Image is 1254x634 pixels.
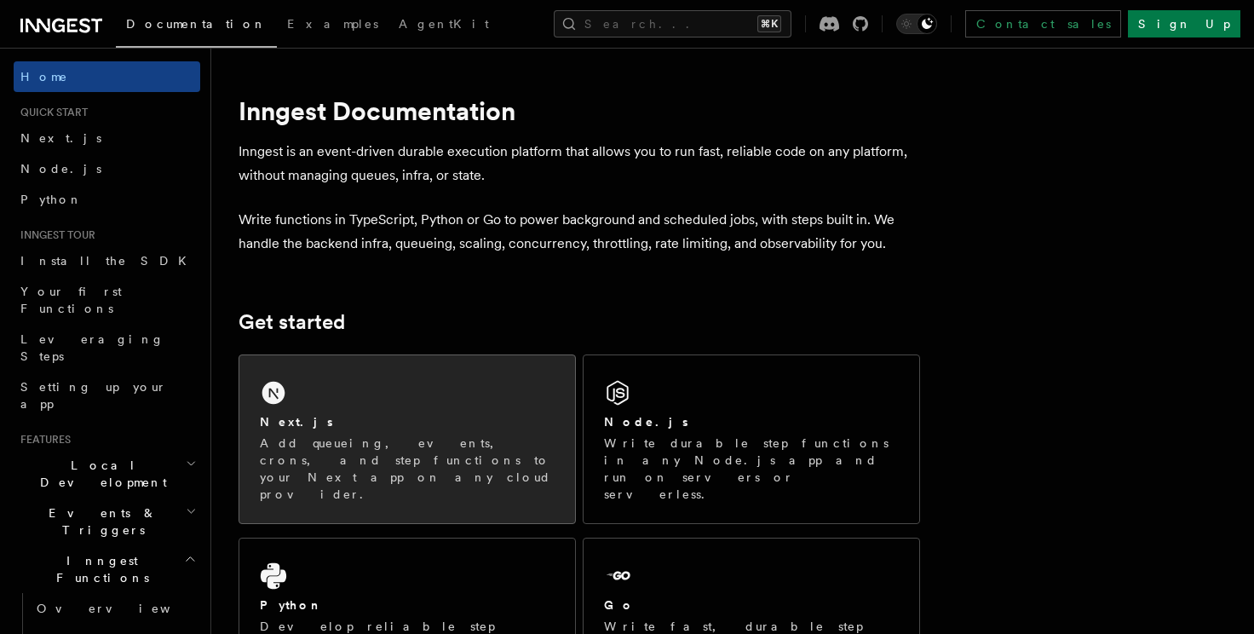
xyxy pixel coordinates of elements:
span: Home [20,68,68,85]
a: Home [14,61,200,92]
span: Your first Functions [20,285,122,315]
a: Sign Up [1128,10,1240,37]
span: Examples [287,17,378,31]
span: Features [14,433,71,447]
h2: Python [260,597,323,614]
span: Events & Triggers [14,504,186,539]
span: Setting up your app [20,380,167,411]
h1: Inngest Documentation [239,95,920,126]
p: Inngest is an event-driven durable execution platform that allows you to run fast, reliable code ... [239,140,920,187]
span: Documentation [126,17,267,31]
a: Your first Functions [14,276,200,324]
button: Events & Triggers [14,498,200,545]
span: Inngest tour [14,228,95,242]
button: Local Development [14,450,200,498]
p: Write functions in TypeScript, Python or Go to power background and scheduled jobs, with steps bu... [239,208,920,256]
a: Node.js [14,153,200,184]
p: Write durable step functions in any Node.js app and run on servers or serverless. [604,435,899,503]
h2: Node.js [604,413,688,430]
a: Contact sales [965,10,1121,37]
button: Toggle dark mode [896,14,937,34]
h2: Next.js [260,413,333,430]
a: Node.jsWrite durable step functions in any Node.js app and run on servers or serverless. [583,354,920,524]
a: AgentKit [388,5,499,46]
a: Next.js [14,123,200,153]
a: Next.jsAdd queueing, events, crons, and step functions to your Next app on any cloud provider. [239,354,576,524]
a: Overview [30,593,200,624]
a: Install the SDK [14,245,200,276]
span: Install the SDK [20,254,197,268]
a: Setting up your app [14,372,200,419]
span: Node.js [20,162,101,176]
h2: Go [604,597,635,614]
p: Add queueing, events, crons, and step functions to your Next app on any cloud provider. [260,435,555,503]
span: Python [20,193,83,206]
a: Examples [277,5,388,46]
span: Quick start [14,106,88,119]
span: Leveraging Steps [20,332,164,363]
button: Search...⌘K [554,10,791,37]
a: Python [14,184,200,215]
span: Next.js [20,131,101,145]
kbd: ⌘K [757,15,781,32]
a: Leveraging Steps [14,324,200,372]
button: Inngest Functions [14,545,200,593]
span: Overview [37,602,212,615]
span: Local Development [14,457,186,491]
span: Inngest Functions [14,552,184,586]
a: Documentation [116,5,277,48]
span: AgentKit [399,17,489,31]
a: Get started [239,310,345,334]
